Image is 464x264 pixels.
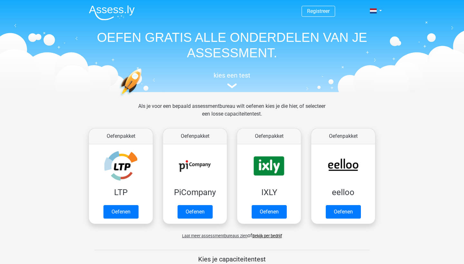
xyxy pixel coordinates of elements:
[307,8,330,14] a: Registreer
[84,30,380,61] h1: OEFEN GRATIS ALLE ONDERDELEN VAN JE ASSESSMENT.
[326,205,361,219] a: Oefenen
[84,227,380,240] div: of
[119,68,167,127] img: oefenen
[227,83,237,88] img: assessment
[252,205,287,219] a: Oefenen
[182,233,247,238] span: Laat meer assessmentbureaus zien
[252,233,282,238] a: Bekijk per bedrijf
[84,71,380,89] a: kies een test
[133,102,331,126] div: Als je voor een bepaald assessmentbureau wilt oefenen kies je die hier, of selecteer een losse ca...
[94,255,370,263] h5: Kies je capaciteitentest
[103,205,139,219] a: Oefenen
[89,5,135,20] img: Assessly
[178,205,213,219] a: Oefenen
[84,71,380,79] h5: kies een test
